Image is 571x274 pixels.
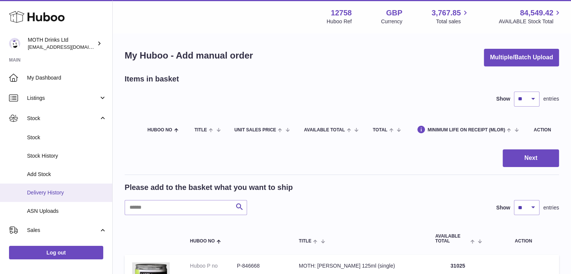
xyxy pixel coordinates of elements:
a: 3,767.85 Total sales [432,8,470,25]
span: AVAILABLE Stock Total [499,18,562,25]
span: 3,767.85 [432,8,461,18]
span: 84,549.42 [520,8,553,18]
h2: Items in basket [125,74,179,84]
dd: P-846668 [237,262,284,269]
th: Action [488,226,559,251]
span: Total [373,128,387,132]
span: Listings [27,95,99,102]
span: Unit Sales Price [234,128,276,132]
img: orders@mothdrinks.com [9,38,20,49]
a: 84,549.42 AVAILABLE Stock Total [499,8,562,25]
h1: My Huboo - Add manual order [125,50,253,62]
span: AVAILABLE Total [435,234,469,244]
button: Next [503,149,559,167]
strong: GBP [386,8,402,18]
label: Show [496,95,510,102]
span: Minimum Life On Receipt (MLOR) [428,128,505,132]
span: Delivery History [27,189,107,196]
span: entries [543,204,559,211]
div: Currency [381,18,402,25]
span: Total sales [436,18,469,25]
span: Stock [27,115,99,122]
span: Huboo no [148,128,172,132]
span: Title [194,128,207,132]
span: [EMAIL_ADDRESS][DOMAIN_NAME] [28,44,110,50]
span: AVAILABLE Total [304,128,345,132]
a: Log out [9,246,103,259]
div: Action [534,128,551,132]
button: Multiple/Batch Upload [484,49,559,66]
div: MOTH Drinks Ltd [28,36,95,51]
span: Title [299,239,311,244]
span: Huboo no [190,239,215,244]
span: My Dashboard [27,74,107,81]
span: entries [543,95,559,102]
label: Show [496,204,510,211]
span: Sales [27,227,99,234]
span: ASN Uploads [27,208,107,215]
span: Stock [27,134,107,141]
strong: 12758 [331,8,352,18]
div: Huboo Ref [327,18,352,25]
span: Stock History [27,152,107,160]
dt: Huboo P no [190,262,237,269]
h2: Please add to the basket what you want to ship [125,182,293,193]
span: Add Stock [27,171,107,178]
